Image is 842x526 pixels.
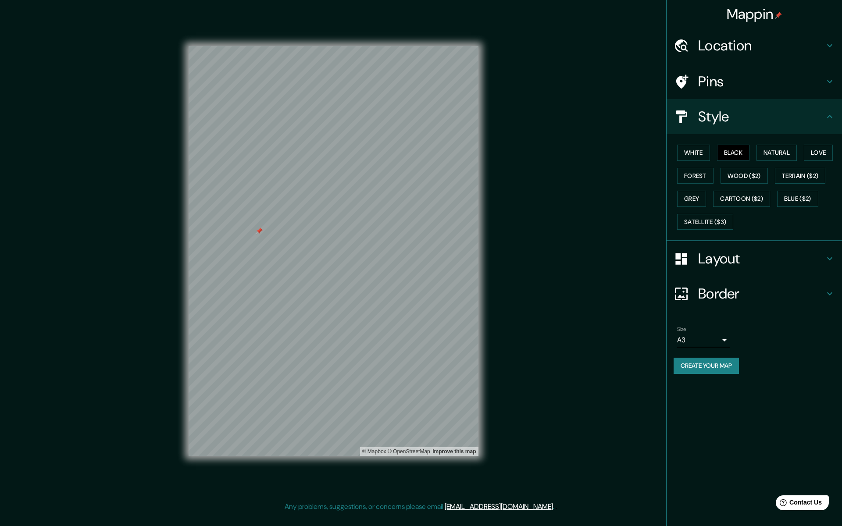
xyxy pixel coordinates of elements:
h4: Style [698,108,824,125]
div: . [556,501,557,512]
button: Love [804,145,833,161]
div: . [554,501,556,512]
div: Border [667,276,842,311]
canvas: Map [189,46,478,456]
h4: Location [698,37,824,54]
button: Grey [677,191,706,207]
button: White [677,145,710,161]
img: pin-icon.png [775,12,782,19]
div: Pins [667,64,842,99]
a: Mapbox [362,448,386,455]
button: Natural [756,145,797,161]
label: Size [677,326,686,333]
button: Wood ($2) [721,168,768,184]
div: Location [667,28,842,63]
h4: Layout [698,250,824,267]
button: Black [717,145,750,161]
button: Terrain ($2) [775,168,826,184]
h4: Pins [698,73,824,90]
a: [EMAIL_ADDRESS][DOMAIN_NAME] [445,502,553,511]
a: OpenStreetMap [388,448,430,455]
button: Blue ($2) [777,191,818,207]
button: Forest [677,168,714,184]
p: Any problems, suggestions, or concerns please email . [285,501,554,512]
h4: Border [698,285,824,302]
h4: Mappin [727,5,782,23]
button: Create your map [674,358,739,374]
div: Style [667,99,842,134]
div: A3 [677,333,730,347]
button: Cartoon ($2) [713,191,770,207]
iframe: Help widget launcher [764,492,832,516]
div: Layout [667,241,842,276]
a: Map feedback [432,448,476,455]
button: Satellite ($3) [677,214,733,230]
